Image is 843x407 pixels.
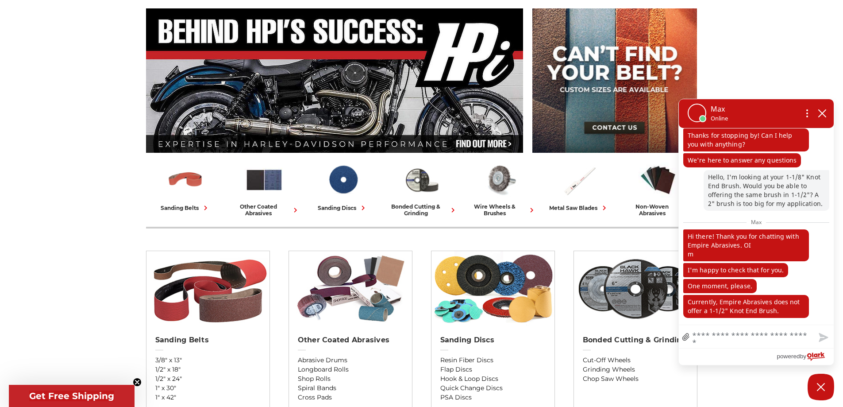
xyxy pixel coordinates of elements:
div: other coated abrasives [228,203,300,217]
img: Bonded Cutting & Grinding [574,251,697,326]
a: Resin Fiber Discs [440,356,546,365]
button: Open chat options menu [799,106,815,121]
div: bonded cutting & grinding [386,203,458,217]
p: Currently, Empire Abrasives does not offer a 1-1/2" Knot End Brush. [683,295,809,318]
img: Other Coated Abrasives [245,161,284,199]
p: Thanks for stopping by! Can I help you with anything? [683,128,809,151]
span: powered [777,351,800,362]
button: Close Chatbox [808,374,834,400]
img: Sanding Discs [323,161,362,199]
a: Hook & Loop Discs [440,374,546,384]
div: metal saw blades [549,203,609,213]
div: wire wheels & brushes [465,203,536,217]
a: Abrasive Drums [298,356,403,365]
p: We're here to answer any questions [683,153,801,167]
a: Longboard Rolls [298,365,403,374]
h2: Other Coated Abrasives [298,336,403,345]
div: sanding belts [161,203,210,213]
a: Powered by Olark [777,349,834,365]
p: Hello, I'm looking at your 1-1/8" Knot End Brush. Would you be able to offering the same brush in... [704,170,829,211]
img: Sanding Belts [146,251,269,326]
a: 1" x 42" [155,393,261,402]
a: Chop Saw Wheels [583,374,688,384]
a: 1/2" x 18" [155,365,261,374]
h2: Bonded Cutting & Grinding [583,336,688,345]
h2: Sanding Discs [440,336,546,345]
img: Sanding Discs [431,251,554,326]
a: Shop Rolls [298,374,403,384]
a: Cut-Off Wheels [583,356,688,365]
p: Online [711,114,728,123]
img: Non-woven Abrasives [639,161,677,199]
a: Grinding Wheels [583,365,688,374]
a: wire wheels & brushes [465,161,536,217]
img: promo banner for custom belts. [532,8,697,153]
a: other coated abrasives [228,161,300,217]
button: Send message [812,328,834,348]
a: Cross Pads [298,393,403,402]
a: file upload [679,327,693,348]
a: Spiral Bands [298,384,403,393]
span: Get Free Shipping [29,391,114,401]
a: non-woven abrasives [622,161,694,217]
a: metal saw blades [543,161,615,213]
img: Other Coated Abrasives [289,251,412,326]
p: I'm happy to check that for you. [683,263,788,277]
a: sanding belts [150,161,221,213]
p: One moment, please. [683,279,757,293]
a: bonded cutting & grinding [386,161,458,217]
a: 1/2" x 24" [155,374,261,384]
h2: Sanding Belts [155,336,261,345]
p: Hi there! Thank you for chatting with Empire Abrasives. OI m [683,229,809,261]
div: olark chatbox [678,99,834,365]
p: Max [711,104,728,114]
div: Get Free ShippingClose teaser [9,385,135,407]
img: Bonded Cutting & Grinding [402,161,441,199]
span: by [800,351,806,362]
a: sanding discs [307,161,379,213]
a: 3/8" x 13" [155,356,261,365]
button: Close teaser [133,378,142,387]
div: sanding discs [318,203,368,213]
a: Flap Discs [440,365,546,374]
span: Max [747,217,766,228]
div: non-woven abrasives [622,203,694,217]
a: 1" x 30" [155,384,261,393]
img: Sanding Belts [166,161,205,199]
img: Banner for an interview featuring Horsepower Inc who makes Harley performance upgrades featured o... [146,8,524,153]
div: chat [679,128,834,325]
a: PSA Discs [440,393,546,402]
img: Metal Saw Blades [560,161,599,199]
a: Quick Change Discs [440,384,546,393]
button: close chatbox [815,107,829,120]
img: Wire Wheels & Brushes [481,161,520,199]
